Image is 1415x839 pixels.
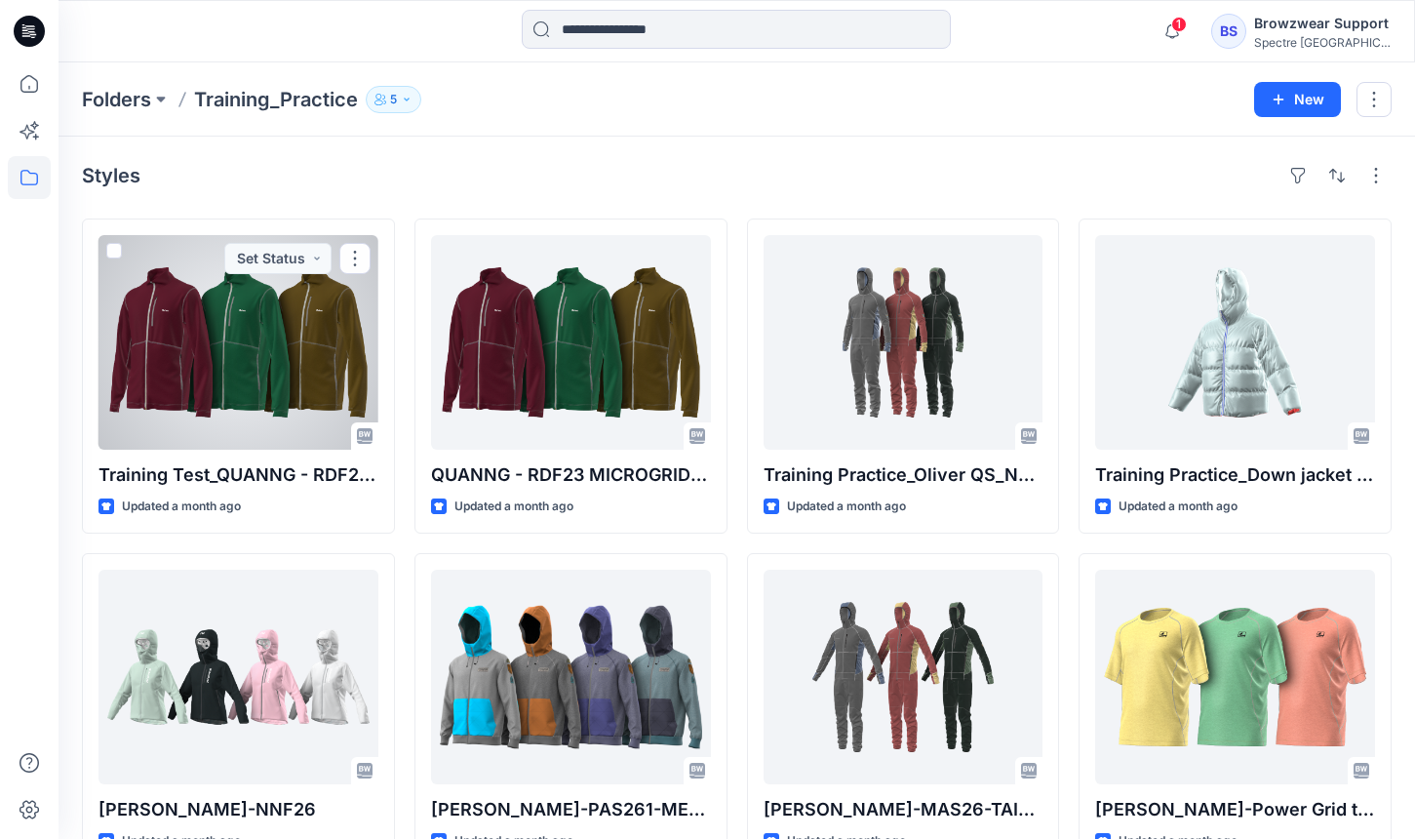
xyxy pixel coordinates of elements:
a: Folders [82,86,151,113]
p: Updated a month ago [787,497,906,517]
p: Updated a month ago [122,497,241,517]
p: Training_Practice [194,86,358,113]
a: NGUYEN DUC-MAS26-TAIS HDM-Aenergy_FL T-SHIRT Men-FFINITY PANTS M-TEST [764,570,1043,784]
button: New [1254,82,1341,117]
p: Training Test_QUANNG - RDF23 MICROGRID JACKET MEN [98,461,378,489]
a: HOA PHAM-PAS261-MEN SOLSCAPE ACTIVE [431,570,711,784]
p: [PERSON_NAME]-PAS261-MEN SOLSCAPE ACTIVE [431,796,711,823]
p: Training Practice_Down jacket 001 [1095,461,1375,489]
a: QUANNG - RDF23 MICROGRID JACKET MEN [431,235,711,450]
p: Updated a month ago [454,497,573,517]
div: Browzwear Support [1254,12,1391,35]
a: Training Practice_Down jacket 001 [1095,235,1375,450]
button: 5 [366,86,421,113]
p: [PERSON_NAME]-NNF26 [98,796,378,823]
p: [PERSON_NAME]-MAS26-TAIS HDM-Aenergy_FL T-SHIRT Men-FFINITY PANTS M-TEST [764,796,1043,823]
p: Training Practice_Oliver QS_NGUYEN DUC-MAS26-TAIS HDM-Aenergy_FL T-SHIRT Men-FFINITY PANTS M-TEST [764,461,1043,489]
h4: Styles [82,164,140,187]
div: BS [1211,14,1246,49]
div: Spectre [GEOGRAPHIC_DATA] [1254,35,1391,50]
p: [PERSON_NAME]-Power Grid t Shirt - test [1095,796,1375,823]
span: 1 [1171,17,1187,32]
a: Training Test_QUANNG - RDF23 MICROGRID JACKET MEN [98,235,378,450]
p: Updated a month ago [1119,497,1238,517]
p: 5 [390,89,397,110]
a: Nguyen Phuong-Power Grid t Shirt - test [1095,570,1375,784]
a: Training Practice_Oliver QS_NGUYEN DUC-MAS26-TAIS HDM-Aenergy_FL T-SHIRT Men-FFINITY PANTS M-TEST [764,235,1043,450]
p: QUANNG - RDF23 MICROGRID JACKET MEN [431,461,711,489]
a: Hoa Nguyen-NNF26 [98,570,378,784]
